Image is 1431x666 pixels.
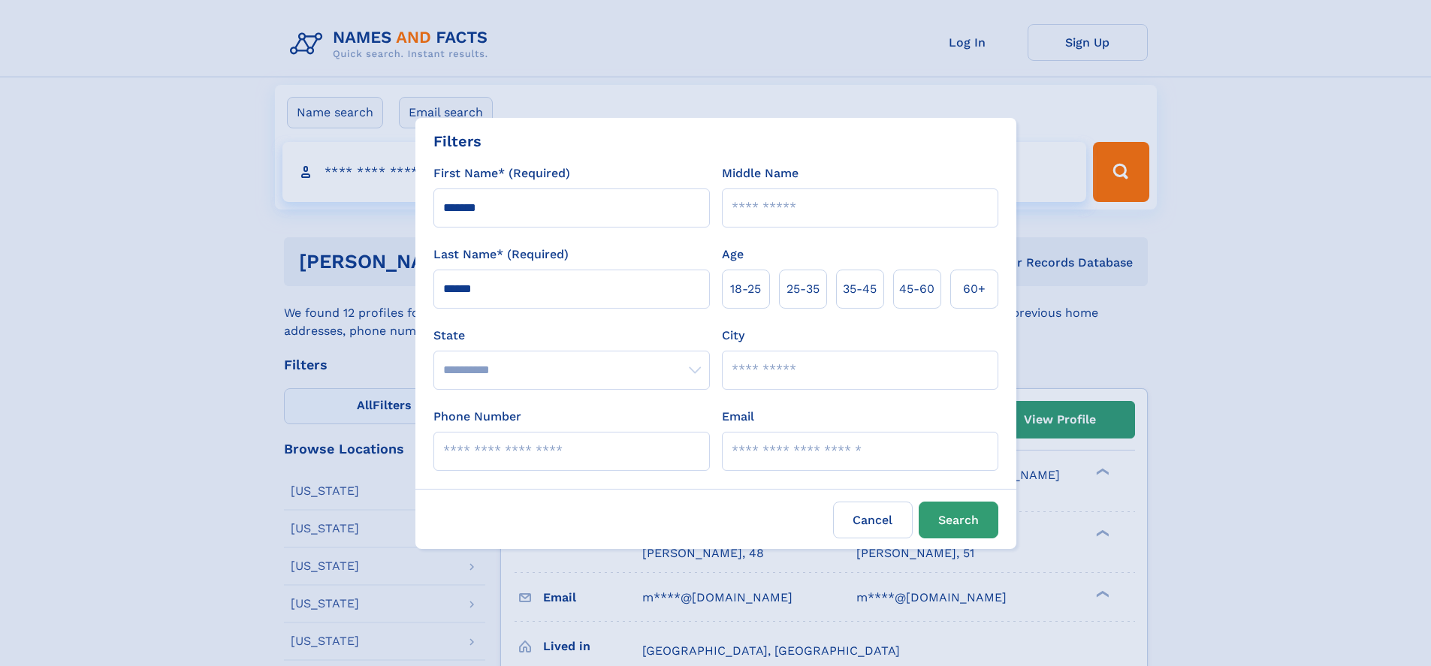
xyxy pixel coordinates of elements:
[433,164,570,182] label: First Name* (Required)
[433,246,569,264] label: Last Name* (Required)
[963,280,986,298] span: 60+
[433,130,482,152] div: Filters
[722,246,744,264] label: Age
[833,502,913,538] label: Cancel
[843,280,877,298] span: 35‑45
[722,408,754,426] label: Email
[433,408,521,426] label: Phone Number
[722,164,799,182] label: Middle Name
[786,280,820,298] span: 25‑35
[730,280,761,298] span: 18‑25
[899,280,934,298] span: 45‑60
[722,327,744,345] label: City
[433,327,710,345] label: State
[919,502,998,538] button: Search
